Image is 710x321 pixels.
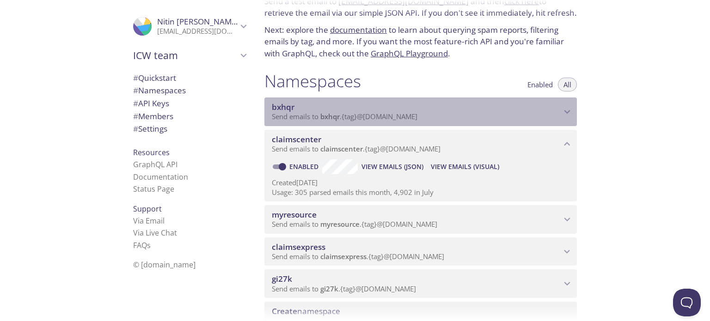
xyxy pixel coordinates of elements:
div: Nitin Jindal [126,11,253,42]
span: View Emails (JSON) [361,161,423,172]
div: gi27k namespace [264,269,577,298]
button: Enabled [522,78,558,91]
span: # [133,123,138,134]
p: Next: explore the to learn about querying spam reports, filtering emails by tag, and more. If you... [264,24,577,60]
div: claimscenter namespace [264,130,577,158]
p: [EMAIL_ADDRESS][DOMAIN_NAME] [157,27,238,36]
span: myresource [320,219,360,229]
div: Create namespace [264,302,577,321]
div: claimsexpress namespace [264,237,577,266]
button: All [558,78,577,91]
a: FAQ [133,240,151,250]
div: Members [126,110,253,123]
div: bxhqr namespace [264,97,577,126]
a: documentation [330,24,387,35]
div: ICW team [126,43,253,67]
button: View Emails (JSON) [358,159,427,174]
div: API Keys [126,97,253,110]
a: Status Page [133,184,174,194]
span: # [133,85,138,96]
span: # [133,73,138,83]
span: claimscenter [272,134,321,145]
span: Send emails to . {tag} @[DOMAIN_NAME] [272,144,441,153]
span: View Emails (Visual) [431,161,499,172]
span: Quickstart [133,73,176,83]
span: Send emails to . {tag} @[DOMAIN_NAME] [272,252,444,261]
span: bxhqr [320,112,340,121]
p: Created [DATE] [272,178,569,188]
span: Settings [133,123,167,134]
span: API Keys [133,98,169,109]
span: Resources [133,147,170,157]
a: Via Live Chat [133,228,177,238]
a: Via Email [133,216,165,226]
a: Enabled [288,162,322,171]
div: myresource namespace [264,205,577,234]
span: Nitin [PERSON_NAME] [157,16,239,27]
a: Documentation [133,172,188,182]
span: # [133,98,138,109]
iframe: Help Scout Beacon - Open [673,289,701,316]
span: © [DOMAIN_NAME] [133,260,196,270]
span: claimsexpress [272,242,325,252]
span: gi27k [272,273,292,284]
a: GraphQL API [133,159,177,170]
span: Send emails to . {tag} @[DOMAIN_NAME] [272,284,416,293]
div: Namespaces [126,84,253,97]
span: s [147,240,151,250]
span: ICW team [133,49,238,62]
span: claimscenter [320,144,363,153]
h1: Namespaces [264,71,361,91]
span: myresource [272,209,317,220]
span: Send emails to . {tag} @[DOMAIN_NAME] [272,112,417,121]
span: claimsexpress [320,252,367,261]
a: GraphQL Playground [371,48,448,59]
span: # [133,111,138,121]
div: Team Settings [126,122,253,135]
p: Usage: 305 parsed emails this month, 4,902 in July [272,188,569,197]
span: Members [133,111,173,121]
span: gi27k [320,284,338,293]
span: bxhqr [272,102,294,112]
button: View Emails (Visual) [427,159,503,174]
div: Quickstart [126,72,253,85]
span: Namespaces [133,85,186,96]
span: Support [133,204,162,214]
span: Send emails to . {tag} @[DOMAIN_NAME] [272,219,437,229]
